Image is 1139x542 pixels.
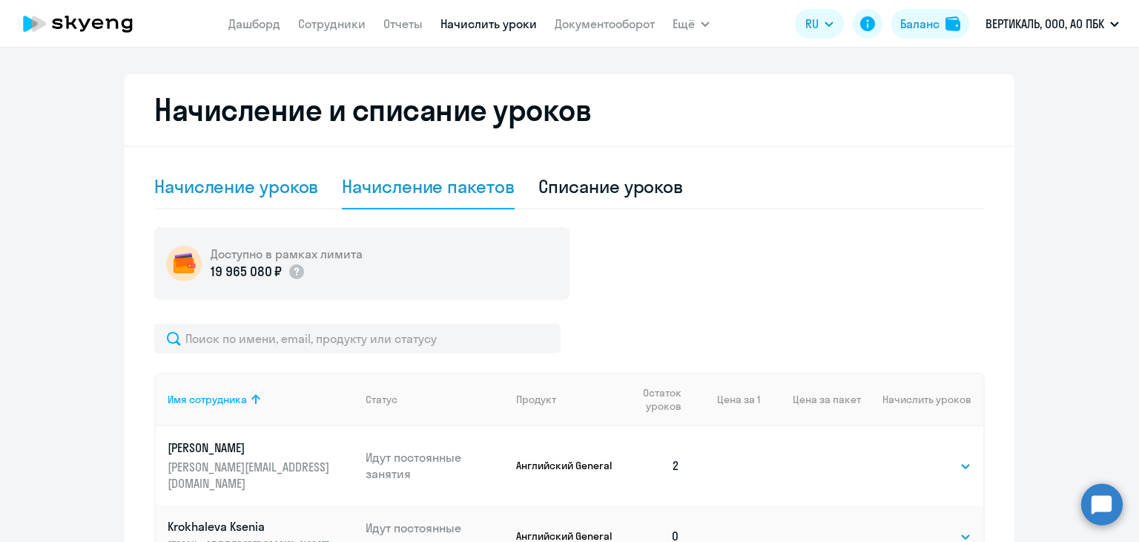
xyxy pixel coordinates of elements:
a: Дашборд [228,16,280,31]
div: Продукт [516,393,616,406]
p: Идут постоянные занятия [366,449,505,482]
div: Баланс [900,15,940,33]
p: [PERSON_NAME] [168,440,334,456]
p: 19 965 080 ₽ [211,262,282,281]
div: Продукт [516,393,556,406]
img: wallet-circle.png [166,246,202,281]
div: Статус [366,393,397,406]
a: Отчеты [383,16,423,31]
a: Начислить уроки [440,16,537,31]
th: Начислить уроков [861,373,983,426]
p: Krokhaleva Ksenia [168,518,334,535]
div: Имя сотрудника [168,393,247,406]
input: Поиск по имени, email, продукту или статусу [154,324,561,353]
th: Цена за пакет [760,373,861,426]
td: 2 [616,426,692,505]
p: [PERSON_NAME][EMAIL_ADDRESS][DOMAIN_NAME] [168,459,334,492]
div: Остаток уроков [628,386,692,413]
button: RU [795,9,844,39]
div: Начисление уроков [154,174,318,198]
div: Списание уроков [538,174,684,198]
p: ВЕРТИКАЛЬ, ООО, АО ПБК [986,15,1104,33]
div: Начисление пакетов [342,174,514,198]
a: Документооборот [555,16,655,31]
button: ВЕРТИКАЛЬ, ООО, АО ПБК [978,6,1126,42]
span: RU [805,15,819,33]
th: Цена за 1 [692,373,760,426]
div: Имя сотрудника [168,393,354,406]
a: [PERSON_NAME][PERSON_NAME][EMAIL_ADDRESS][DOMAIN_NAME] [168,440,354,492]
button: Ещё [673,9,710,39]
a: Сотрудники [298,16,366,31]
p: Английский General [516,459,616,472]
img: balance [945,16,960,31]
span: Остаток уроков [628,386,681,413]
span: Ещё [673,15,695,33]
h5: Доступно в рамках лимита [211,246,363,262]
div: Статус [366,393,505,406]
button: Балансbalance [891,9,969,39]
h2: Начисление и списание уроков [154,92,985,128]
